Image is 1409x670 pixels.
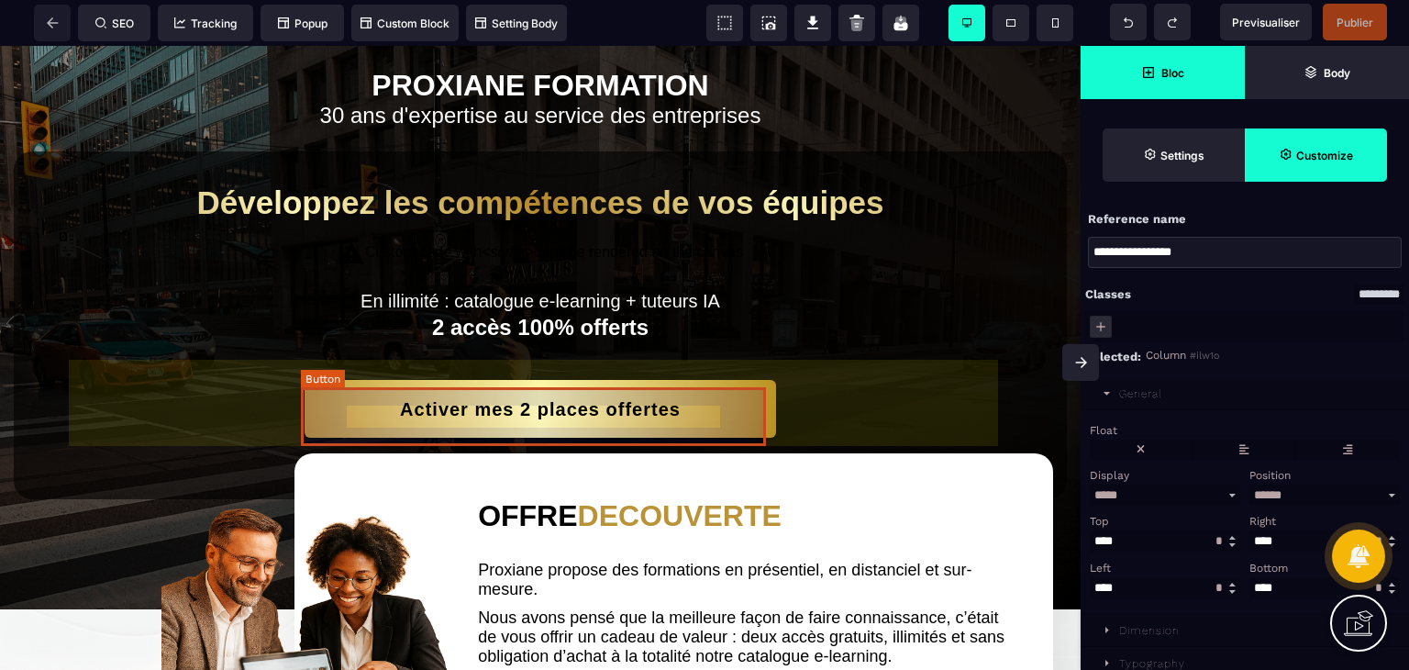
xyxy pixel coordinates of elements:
span: Screenshot [750,5,787,41]
div: Selected: [1085,349,1146,365]
button: Activer mes 2 places offertes [305,334,776,392]
div: General [1119,387,1162,400]
strong: Settings [1160,149,1204,162]
span: Position [1249,469,1291,482]
span: Column [1146,349,1186,362]
h1: PROXIANE FORMATION [141,14,939,57]
span: Open Blocks [1081,46,1245,99]
strong: Customize [1296,149,1353,162]
h2: 30 ans d'expertise au service des entreprises [141,57,939,92]
text: En illimité : catalogue e-learning + tuteurs IA [69,230,1012,266]
span: View components [706,5,743,41]
span: Float [1090,424,1117,437]
text: Proxiane propose des formations en présentiel, en distanciel et sur-mesure. [478,510,1016,558]
span: Tracking [174,17,237,30]
p: Reference name [1088,211,1186,228]
span: Custom Block [361,17,449,30]
span: Open Layer Manager [1245,46,1409,99]
strong: Body [1324,66,1350,80]
span: Top [1090,515,1109,528]
h1: Développez les compétences de vos équipes [69,129,1012,184]
h2: OFFRE [478,444,1016,497]
span: Bottom [1249,562,1288,575]
span: Setting Body [475,17,558,30]
span: SEO [95,17,134,30]
span: Popup [278,17,327,30]
span: Settings [1103,128,1245,182]
span: #ilw1o [1190,350,1219,362]
span: Open Style Manager [1245,128,1387,182]
text: Nous avons pensé que la meilleure façon de faire connaissance, c’était de vous offrir un cadeau d... [478,558,1016,625]
h2: 2 accès 100% offerts [69,266,1012,307]
span: Right [1249,515,1276,528]
span: Previsualiser [1232,16,1300,29]
strong: Bloc [1161,66,1184,80]
span: Publier [1337,16,1373,29]
div: Dimension [1119,624,1180,637]
div: Typography [1119,657,1185,670]
span: Display [1090,469,1129,482]
span: Preview [1220,4,1312,40]
span: Left [1090,562,1111,575]
div: Classes [1085,286,1131,303]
